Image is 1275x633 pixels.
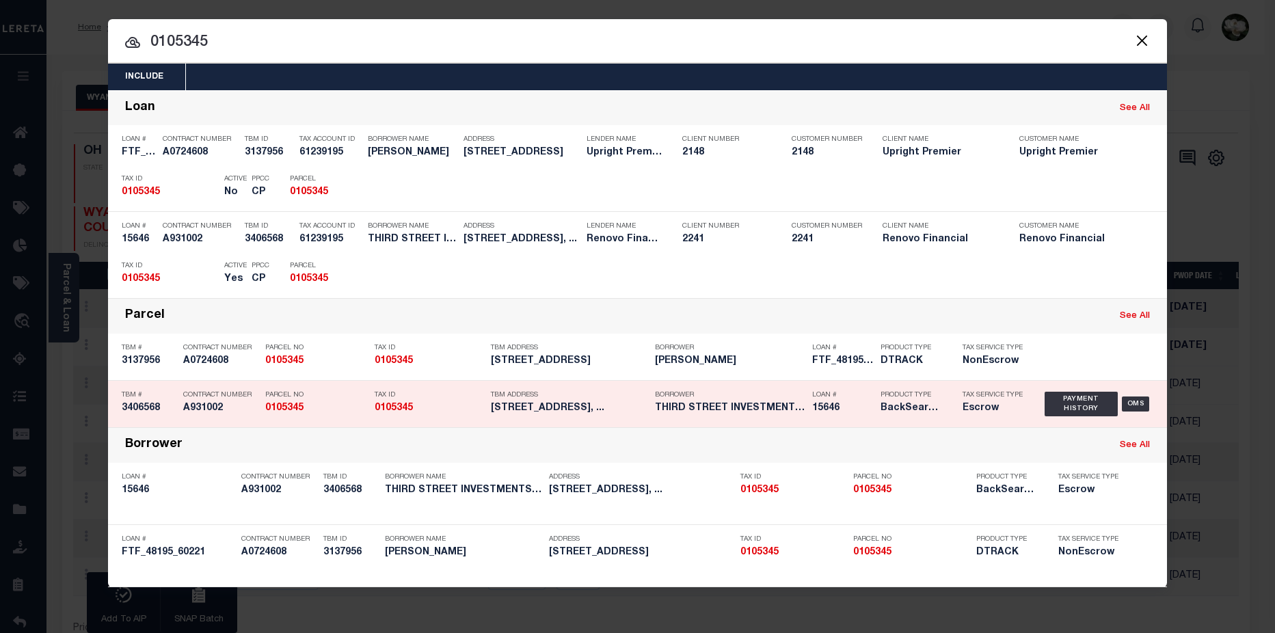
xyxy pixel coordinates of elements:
h5: FTF_48195_60221 [122,147,156,159]
h5: 0105345 [740,547,846,558]
h5: Brendan Taylor [385,547,542,558]
p: Loan # [812,344,874,352]
strong: 0105345 [122,274,160,284]
h5: 2148 [682,147,771,159]
h5: 0105345 [265,403,368,414]
h5: 3406568 [122,403,176,414]
strong: 0105345 [375,356,413,366]
h5: A931002 [183,403,258,414]
h5: 0105345 [290,273,351,285]
a: See All [1120,441,1150,450]
h5: 0105345 [122,273,217,285]
p: Parcel No [853,535,969,543]
p: Tax Account ID [299,222,361,230]
strong: 0105345 [122,187,160,197]
h5: Yes [224,273,245,285]
h5: No [224,187,245,198]
p: Contract Number [183,391,258,399]
h5: BackSearch,Escrow [881,403,942,414]
h5: 1258 Central Avenue Barberton, ... [491,403,648,414]
p: Tax Service Type [963,391,1024,399]
h5: 3406568 [245,234,293,245]
p: TBM ID [245,135,293,144]
h5: 3137956 [245,147,293,159]
h5: CP [252,187,269,198]
p: Borrower Name [368,222,457,230]
p: Customer Name [1019,135,1136,144]
div: Payment History [1045,392,1118,416]
h5: 0105345 [122,187,217,198]
h5: 3137956 [122,355,176,367]
h5: 2148 [792,147,860,159]
h5: FTF_48195_60221 [812,355,874,367]
h5: 0105345 [290,187,351,198]
strong: 0105345 [265,403,304,413]
h5: 0105345 [740,485,846,496]
p: Borrower Name [385,535,542,543]
h5: Upright Premier [883,147,999,159]
h5: Upright Premier [1019,147,1136,159]
p: Tax Service Type [963,344,1024,352]
h5: 15646 [122,234,156,245]
h5: 2241 [682,234,771,245]
h5: A931002 [241,485,317,496]
h5: 15646 [812,403,874,414]
h5: 1258 Central Ave Barberton OH 44203 [491,355,648,367]
a: See All [1120,104,1150,113]
div: Loan [125,100,155,116]
p: Product Type [881,344,942,352]
p: TBM ID [245,222,293,230]
p: Loan # [812,391,874,399]
h5: 1258 Central Ave Barberton OH 44203 [464,147,580,159]
h5: DTRACK [881,355,942,367]
p: Product Type [881,391,942,399]
p: Client Number [682,135,771,144]
h5: 61239195 [299,234,361,245]
p: TBM # [122,344,176,352]
strong: 0105345 [290,187,328,197]
h5: THIRD STREET INVESTMENTS LLC [655,403,805,414]
p: Loan # [122,535,234,543]
strong: 0105345 [375,403,413,413]
h5: 0105345 [853,547,969,558]
h5: NonEscrow [1058,547,1127,558]
p: Parcel No [853,473,969,481]
h5: FTF_48195_60221 [122,547,234,558]
p: Client Number [682,222,771,230]
strong: 0105345 [740,485,779,495]
p: Tax Service Type [1058,473,1127,481]
p: Tax ID [740,535,846,543]
h5: THIRD STREET INVESTMENTS LLC [368,234,457,245]
h5: Escrow [1058,485,1127,496]
p: Borrower [655,391,805,399]
h5: 61239195 [299,147,361,159]
h5: BackSearch,Escrow [976,485,1038,496]
p: Borrower [655,344,805,352]
h5: 0105345 [853,485,969,496]
p: PPCC [252,175,269,183]
p: TBM Address [491,344,648,352]
h5: Brendan Taylor [655,355,805,367]
p: Borrower Name [385,473,542,481]
p: Tax ID [375,391,484,399]
h5: BRENDAN TAYLOR [368,147,457,159]
p: Tax ID [122,262,217,270]
h5: 15646 [122,485,234,496]
h5: 0105345 [265,355,368,367]
p: TBM ID [323,473,378,481]
p: Lender Name [587,222,662,230]
p: Contract Number [163,222,238,230]
h5: 2241 [792,234,860,245]
p: Product Type [976,473,1038,481]
h5: 3406568 [323,485,378,496]
p: Tax ID [740,473,846,481]
h5: Escrow [963,403,1024,414]
p: TBM # [122,391,176,399]
h5: Renovo Financial [1019,234,1136,245]
p: Tax ID [375,344,484,352]
p: Customer Number [792,135,862,144]
h5: 1258 Central Avenue Barberton, ... [549,485,734,496]
strong: 0105345 [290,274,328,284]
h5: 1258 Central Ave Barberton OH 44203 [549,547,734,558]
p: Lender Name [587,135,662,144]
